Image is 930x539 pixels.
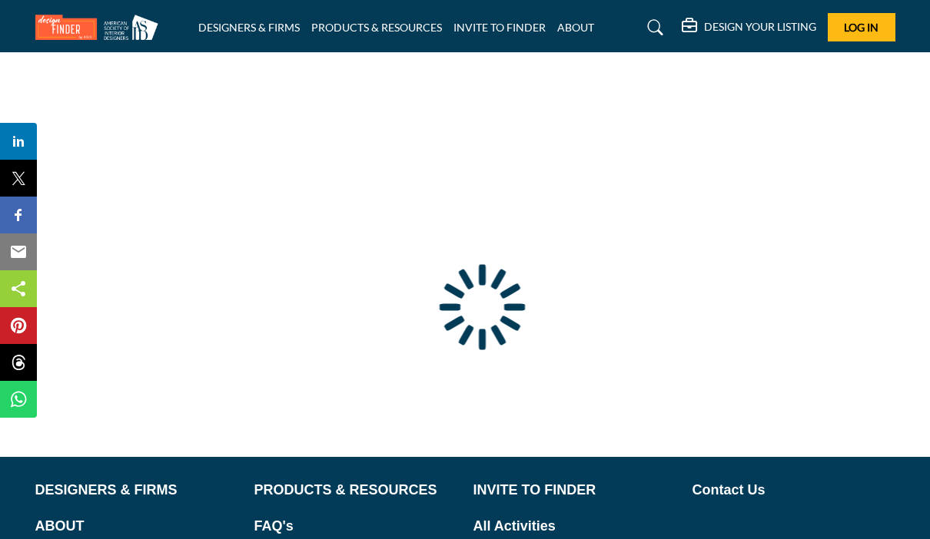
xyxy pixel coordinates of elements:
[254,480,457,501] a: PRODUCTS & RESOURCES
[35,480,238,501] a: DESIGNERS & FIRMS
[828,13,895,41] button: Log In
[311,21,442,34] a: PRODUCTS & RESOURCES
[198,21,300,34] a: DESIGNERS & FIRMS
[473,480,676,501] a: INVITE TO FINDER
[557,21,594,34] a: ABOUT
[35,15,166,40] img: Site Logo
[693,480,895,501] a: Contact Us
[704,20,816,34] h5: DESIGN YOUR LISTING
[682,18,816,37] div: DESIGN YOUR LISTING
[633,15,673,40] a: Search
[844,21,879,34] span: Log In
[473,516,676,537] a: All Activities
[35,516,238,537] a: ABOUT
[254,516,457,537] a: FAQ's
[453,21,546,34] a: INVITE TO FINDER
